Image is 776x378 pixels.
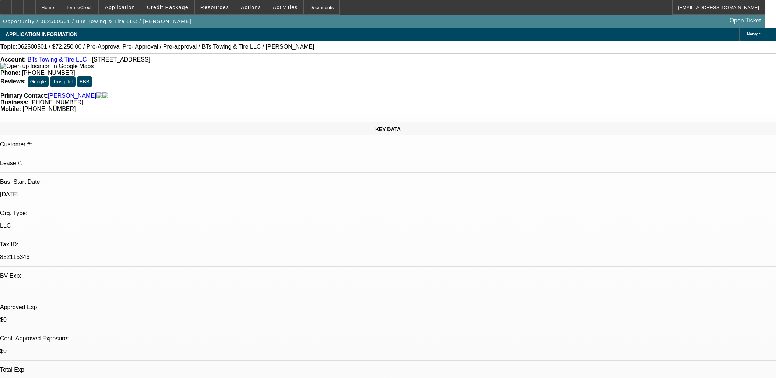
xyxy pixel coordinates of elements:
button: Application [99,0,140,14]
strong: Business: [0,99,28,105]
strong: Primary Contact: [0,92,48,99]
img: linkedin-icon.png [102,92,108,99]
span: Activities [273,4,298,10]
strong: Account: [0,56,26,63]
strong: Mobile: [0,106,21,112]
span: - [STREET_ADDRESS] [88,56,150,63]
button: Activities [267,0,303,14]
button: Actions [235,0,267,14]
span: APPLICATION INFORMATION [6,31,77,37]
span: Actions [241,4,261,10]
button: Credit Package [141,0,194,14]
span: Credit Package [147,4,189,10]
button: Resources [195,0,235,14]
button: Trustpilot [50,76,75,87]
span: Application [105,4,135,10]
button: BBB [77,76,92,87]
span: [PHONE_NUMBER] [30,99,83,105]
button: Google [28,76,49,87]
span: Opportunity / 062500501 / BTs Towing & Tire LLC / [PERSON_NAME] [3,18,192,24]
strong: Topic: [0,43,18,50]
strong: Phone: [0,70,20,76]
a: Open Ticket [727,14,764,27]
span: Resources [200,4,229,10]
a: [PERSON_NAME] [48,92,96,99]
span: KEY DATA [375,126,401,132]
span: [PHONE_NUMBER] [22,70,75,76]
img: facebook-icon.png [96,92,102,99]
span: Manage [747,32,761,36]
strong: Reviews: [0,78,26,84]
a: View Google Maps [0,63,94,69]
span: 062500501 / $72,250.00 / Pre-Approval Pre- Approval / Pre-approval / BTs Towing & Tire LLC / [PER... [18,43,314,50]
img: Open up location in Google Maps [0,63,94,70]
span: [PHONE_NUMBER] [22,106,76,112]
a: BTs Towing & Tire LLC [28,56,87,63]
